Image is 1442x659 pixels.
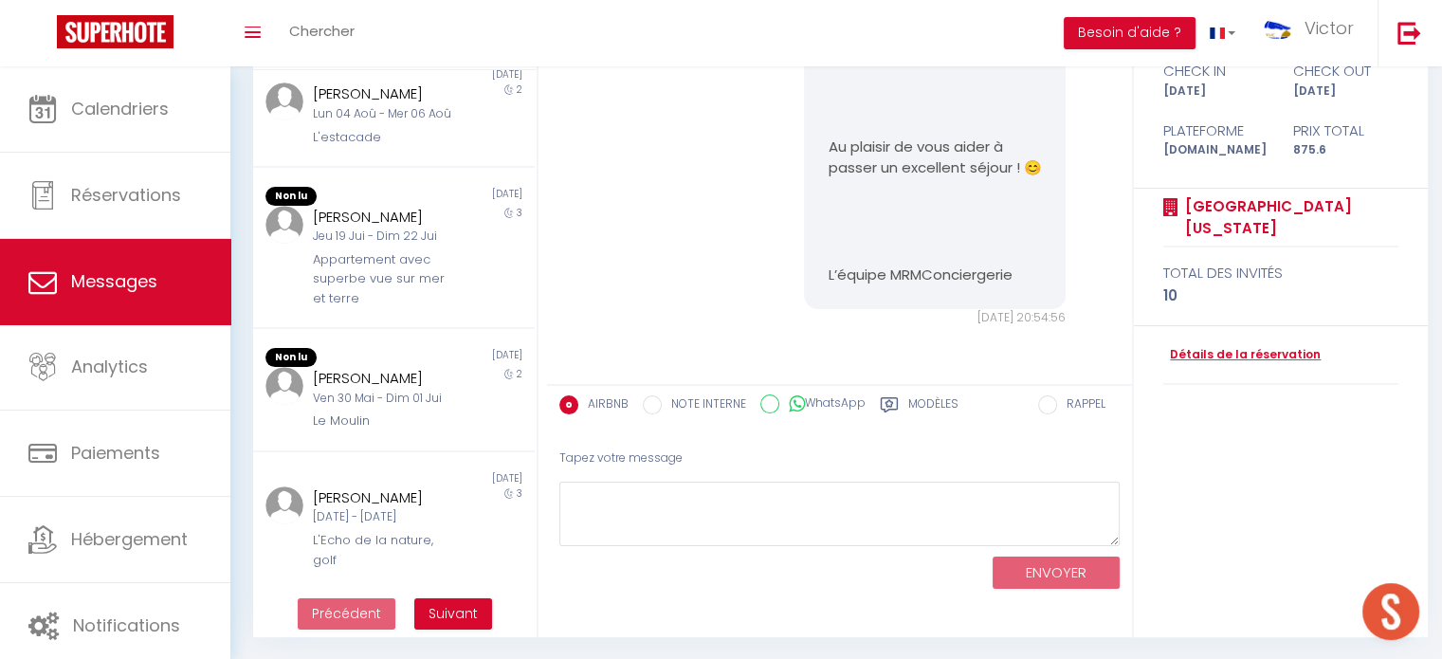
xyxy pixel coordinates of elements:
span: 2 [517,82,522,97]
div: [DOMAIN_NAME] [1151,141,1281,159]
label: Modèles [908,395,958,419]
span: Hébergement [71,527,188,551]
div: L'Echo de la nature, golf [313,531,452,570]
span: Suivant [429,604,478,623]
img: logout [1397,21,1421,45]
div: check out [1281,60,1411,82]
div: [PERSON_NAME] [313,486,452,509]
img: ... [265,82,303,120]
div: [PERSON_NAME] [313,367,452,390]
div: Plateforme [1151,119,1281,142]
img: Super Booking [57,15,173,48]
div: [DATE] [1281,82,1411,101]
span: Paiements [71,441,160,465]
span: Calendriers [71,97,169,120]
span: 3 [517,206,522,220]
span: Chercher [289,21,355,41]
div: Ven 30 Mai - Dim 01 Jui [313,390,452,408]
img: ... [1264,19,1292,38]
img: ... [265,367,303,405]
img: ... [265,206,303,244]
label: RAPPEL [1057,395,1105,416]
a: Détails de la réservation [1163,346,1321,364]
div: Prix total [1281,119,1411,142]
div: Appartement avec superbe vue sur mer et terre [313,250,452,308]
div: [PERSON_NAME] [313,82,452,105]
button: ENVOYER [993,557,1120,590]
label: WhatsApp [779,394,866,415]
div: [DATE] [393,348,534,367]
button: Next [414,598,492,631]
span: Réservations [71,183,181,207]
div: Jeu 19 Jui - Dim 22 Jui [313,228,452,246]
div: [DATE] - [DATE] [313,508,452,526]
span: Victor [1305,16,1354,40]
span: Analytics [71,355,148,378]
div: [DATE] [393,187,534,206]
button: Besoin d'aide ? [1064,17,1196,49]
div: Tapez votre message [559,435,1120,482]
button: Previous [298,598,395,631]
div: Lun 04 Aoû - Mer 06 Aoû [313,105,452,123]
div: [DATE] [1151,82,1281,101]
div: total des invités [1163,262,1398,284]
div: Ouvrir le chat [1362,583,1419,640]
div: [DATE] [393,67,534,82]
div: 875.6 [1281,141,1411,159]
div: [DATE] 20:54:56 [804,309,1066,327]
span: Non lu [265,348,317,367]
span: Non lu [265,187,317,206]
span: Notifications [73,613,180,637]
div: check in [1151,60,1281,82]
img: ... [265,486,303,524]
a: [GEOGRAPHIC_DATA][US_STATE] [1178,195,1398,240]
label: AIRBNB [578,395,629,416]
div: L'estacade [313,128,452,147]
span: 3 [517,486,522,501]
span: Messages [71,269,157,293]
div: [DATE] [393,471,534,486]
div: 10 [1163,284,1398,307]
div: [PERSON_NAME] [313,206,452,229]
div: Le Moulin [313,412,452,430]
label: NOTE INTERNE [662,395,746,416]
span: Précédent [312,604,381,623]
span: 2 [517,367,522,381]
